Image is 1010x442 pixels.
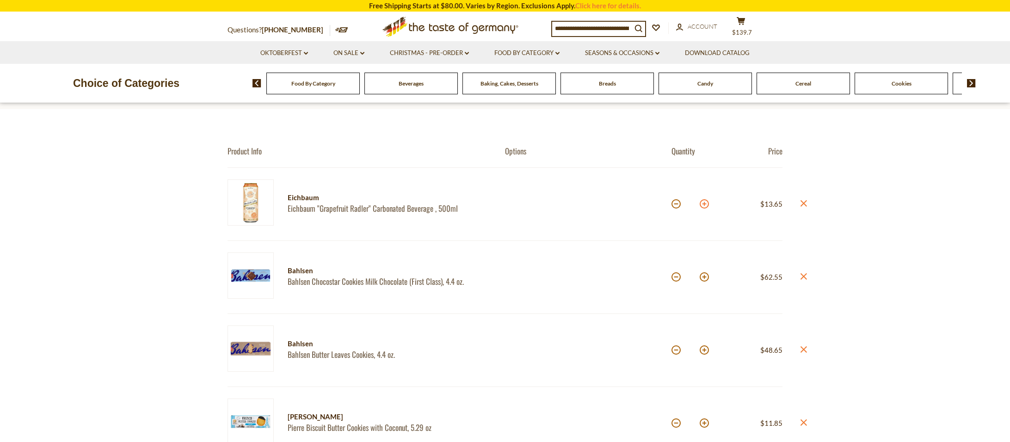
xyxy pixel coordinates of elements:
a: Baking, Cakes, Desserts [480,80,538,87]
a: On Sale [333,48,364,58]
a: Breads [599,80,616,87]
a: Eichbaum "Grapefruit Radler" Carbonated Beverage , 500ml [288,203,489,213]
img: next arrow [967,79,976,87]
a: Bahlsen Chocostar Cookies Milk Chocolate (First Class), 4.4 oz. [288,276,489,286]
a: Cereal [795,80,811,87]
a: Click here for details. [575,1,641,10]
button: $139.7 [727,17,755,40]
span: $48.65 [760,346,782,354]
a: Bahlsen Butter Leaves Cookies, 4.4 oz. [288,350,489,359]
a: Account [676,22,717,32]
a: Christmas - PRE-ORDER [390,48,469,58]
img: Bahlsen Butter Leaves Cookies [228,325,274,372]
a: Candy [697,80,713,87]
a: [PHONE_NUMBER] [262,25,323,34]
span: $62.55 [760,273,782,281]
div: Bahlsen [288,265,489,276]
p: Questions? [228,24,330,36]
img: Bahlsen Chocostar Cookies Milk Chocolate (First Class) [228,252,274,299]
a: Beverages [399,80,424,87]
div: [PERSON_NAME] [288,411,489,423]
img: previous arrow [252,79,261,87]
span: $139.7 [732,29,752,36]
a: Food By Category [291,80,335,87]
a: Pierre Biscuit Butter Cookies with Coconut, 5.29 oz [288,423,489,432]
a: Food By Category [494,48,560,58]
span: $13.65 [760,200,782,208]
div: Eichbaum [288,192,489,203]
span: $11.85 [760,419,782,427]
img: Eichbaum "Grapefruit Radler" Carbonated Beverage , 500ml [228,179,274,226]
span: Account [688,23,717,30]
a: Cookies [892,80,911,87]
div: Quantity [671,146,727,156]
div: Options [505,146,671,156]
div: Bahlsen [288,338,489,350]
a: Seasons & Occasions [585,48,659,58]
a: Oktoberfest [260,48,308,58]
a: Download Catalog [685,48,750,58]
div: Price [727,146,782,156]
div: Product Info [228,146,505,156]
